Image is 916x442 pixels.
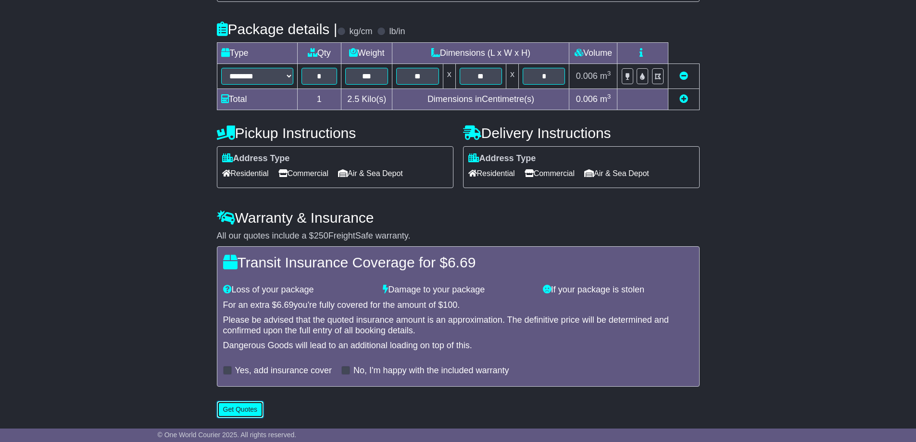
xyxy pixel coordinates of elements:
[600,71,611,81] span: m
[217,210,700,226] h4: Warranty & Insurance
[679,94,688,104] a: Add new item
[389,26,405,37] label: lb/in
[217,231,700,241] div: All our quotes include a $ FreightSafe warranty.
[341,42,392,63] td: Weight
[277,300,294,310] span: 6.69
[607,93,611,100] sup: 3
[217,88,297,110] td: Total
[314,231,328,240] span: 250
[443,63,455,88] td: x
[347,94,359,104] span: 2.5
[223,254,693,270] h4: Transit Insurance Coverage for $
[349,26,372,37] label: kg/cm
[679,71,688,81] a: Remove this item
[218,285,378,295] div: Loss of your package
[576,94,598,104] span: 0.006
[525,166,575,181] span: Commercial
[217,401,264,418] button: Get Quotes
[223,300,693,311] div: For an extra $ you're fully covered for the amount of $ .
[278,166,328,181] span: Commercial
[576,71,598,81] span: 0.006
[463,125,700,141] h4: Delivery Instructions
[217,42,297,63] td: Type
[297,42,341,63] td: Qty
[222,153,290,164] label: Address Type
[468,153,536,164] label: Address Type
[341,88,392,110] td: Kilo(s)
[217,21,338,37] h4: Package details |
[468,166,515,181] span: Residential
[338,166,403,181] span: Air & Sea Depot
[158,431,297,439] span: © One World Courier 2025. All rights reserved.
[217,125,453,141] h4: Pickup Instructions
[223,341,693,351] div: Dangerous Goods will lead to an additional loading on top of this.
[392,88,569,110] td: Dimensions in Centimetre(s)
[538,285,698,295] div: If your package is stolen
[607,70,611,77] sup: 3
[378,285,538,295] div: Damage to your package
[223,315,693,336] div: Please be advised that the quoted insurance amount is an approximation. The definitive price will...
[584,166,649,181] span: Air & Sea Depot
[600,94,611,104] span: m
[392,42,569,63] td: Dimensions (L x W x H)
[297,88,341,110] td: 1
[353,366,509,376] label: No, I'm happy with the included warranty
[506,63,519,88] td: x
[443,300,457,310] span: 100
[235,366,332,376] label: Yes, add insurance cover
[569,42,617,63] td: Volume
[222,166,269,181] span: Residential
[448,254,476,270] span: 6.69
